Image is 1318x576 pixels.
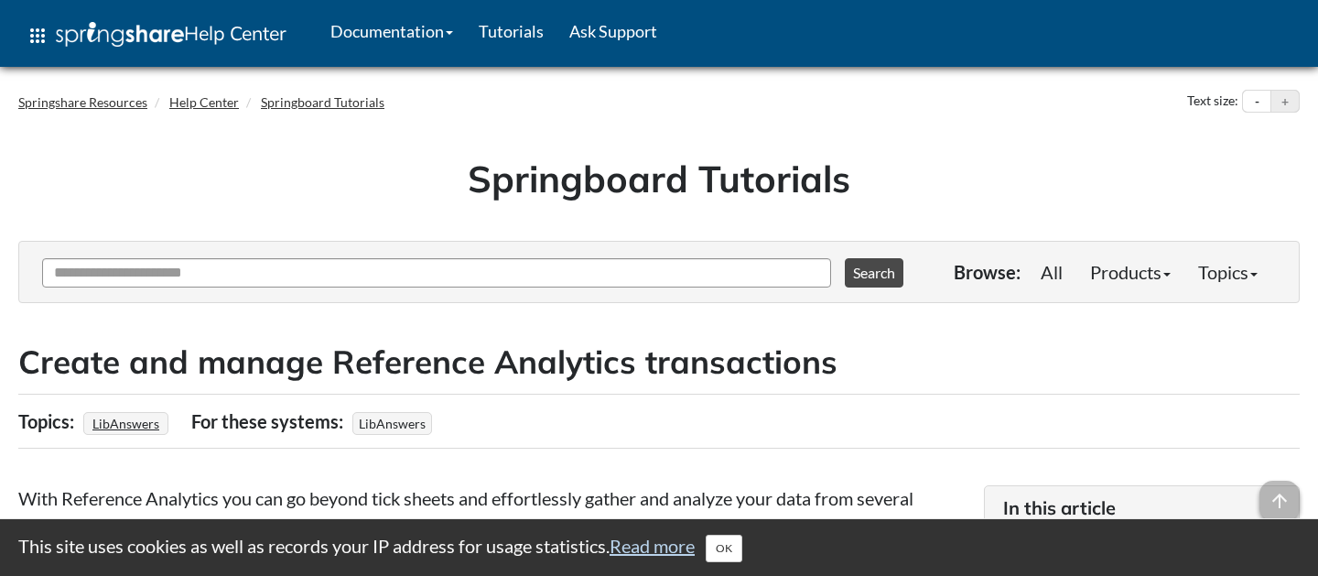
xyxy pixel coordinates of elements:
[1183,90,1242,114] div: Text size:
[90,410,162,437] a: LibAnswers
[1259,481,1300,521] span: arrow_upward
[184,21,286,45] span: Help Center
[1003,495,1280,521] h3: In this article
[32,153,1286,204] h1: Springboard Tutorials
[27,25,49,47] span: apps
[1243,91,1270,113] button: Decrease text size
[18,404,79,439] div: Topics:
[318,8,466,54] a: Documentation
[169,94,239,110] a: Help Center
[56,22,184,47] img: Springshare
[261,94,384,110] a: Springboard Tutorials
[1027,254,1076,290] a: All
[1184,254,1271,290] a: Topics
[954,259,1021,285] p: Browse:
[352,412,432,435] span: LibAnswers
[706,535,742,562] button: Close
[466,8,556,54] a: Tutorials
[556,8,670,54] a: Ask Support
[1271,91,1299,113] button: Increase text size
[1076,254,1184,290] a: Products
[1259,483,1300,505] a: arrow_upward
[845,258,903,288] button: Search
[191,404,348,439] div: For these systems:
[18,340,1300,385] h2: Create and manage Reference Analytics transactions
[14,8,299,63] a: apps Help Center
[610,535,695,557] a: Read more
[18,94,147,110] a: Springshare Resources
